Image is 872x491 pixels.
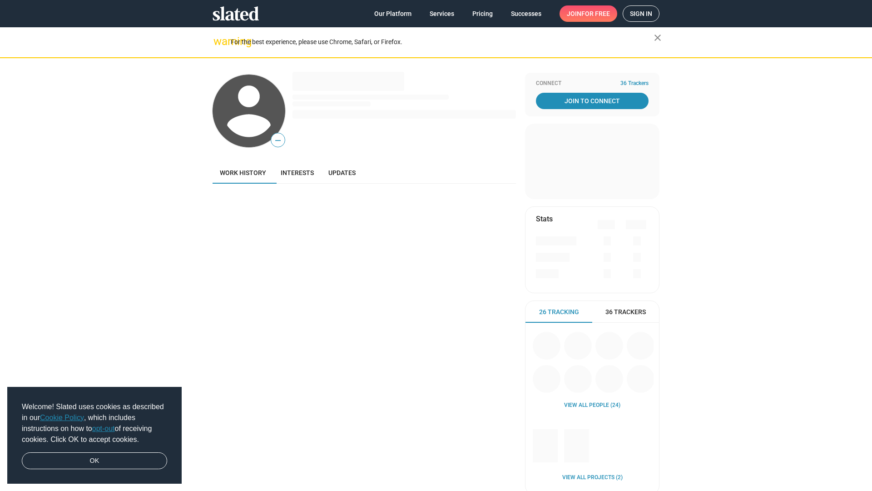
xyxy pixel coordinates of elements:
a: Join To Connect [536,93,649,109]
mat-icon: close [652,32,663,43]
span: Welcome! Slated uses cookies as described in our , which includes instructions on how to of recei... [22,401,167,445]
a: Joinfor free [560,5,617,22]
a: View all People (24) [564,402,620,409]
span: Work history [220,169,266,176]
div: cookieconsent [7,387,182,484]
span: — [271,135,285,146]
a: Sign in [623,5,659,22]
span: Join [567,5,610,22]
span: 36 Trackers [620,80,649,87]
a: Our Platform [367,5,419,22]
span: Successes [511,5,541,22]
span: Interests [281,169,314,176]
span: Pricing [472,5,493,22]
span: Our Platform [374,5,411,22]
a: Updates [321,162,363,184]
a: View all Projects (2) [562,474,623,481]
span: Join To Connect [538,93,647,109]
div: Connect [536,80,649,87]
a: Pricing [465,5,500,22]
span: Sign in [630,6,652,21]
mat-card-title: Stats [536,214,553,224]
mat-icon: warning [213,36,224,47]
a: Work history [213,162,273,184]
span: 36 Trackers [605,308,646,316]
a: Services [422,5,461,22]
a: opt-out [92,425,115,432]
span: Updates [328,169,356,176]
a: Interests [273,162,321,184]
a: Cookie Policy [40,414,84,421]
span: Services [430,5,454,22]
a: Successes [504,5,549,22]
a: dismiss cookie message [22,452,167,470]
div: For the best experience, please use Chrome, Safari, or Firefox. [231,36,654,48]
span: for free [581,5,610,22]
span: 26 Tracking [539,308,579,316]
